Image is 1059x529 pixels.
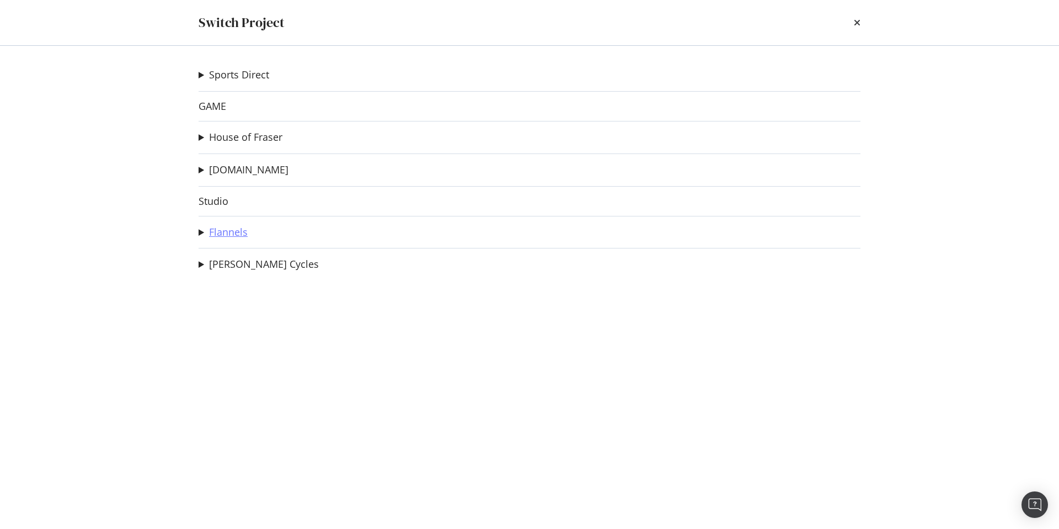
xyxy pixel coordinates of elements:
[199,257,319,272] summary: [PERSON_NAME] Cycles
[199,13,285,32] div: Switch Project
[209,164,288,176] a: [DOMAIN_NAME]
[209,69,269,81] a: Sports Direct
[209,226,248,238] a: Flannels
[199,195,228,207] a: Studio
[854,13,860,32] div: times
[209,131,282,143] a: House of Fraser
[199,130,282,145] summary: House of Fraser
[199,163,288,177] summary: [DOMAIN_NAME]
[199,225,248,240] summary: Flannels
[199,68,269,82] summary: Sports Direct
[209,258,319,270] a: [PERSON_NAME] Cycles
[199,100,226,112] a: GAME
[1021,491,1048,518] div: Open Intercom Messenger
